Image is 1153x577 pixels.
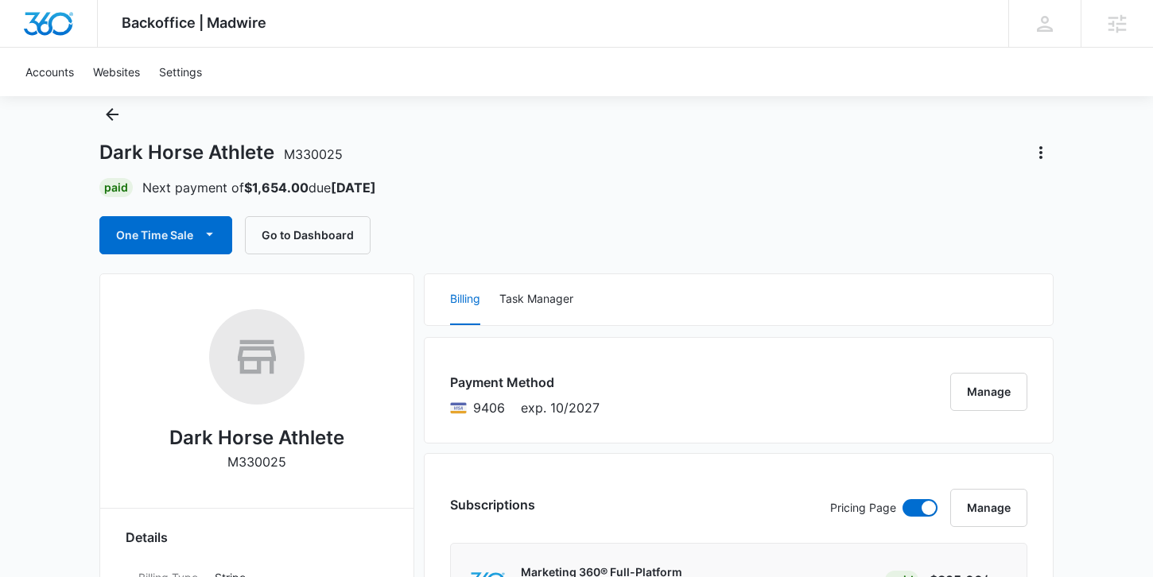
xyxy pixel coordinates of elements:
div: Domain: [DOMAIN_NAME] [41,41,175,54]
button: Back [99,102,125,127]
h1: Dark Horse Athlete [99,141,343,165]
button: Manage [950,489,1027,527]
h3: Payment Method [450,373,600,392]
button: One Time Sale [99,216,232,254]
button: Actions [1028,140,1054,165]
button: Manage [950,373,1027,411]
span: M330025 [284,146,343,162]
div: Paid [99,178,133,197]
strong: $1,654.00 [244,180,309,196]
a: Accounts [16,48,83,96]
img: website_grey.svg [25,41,38,54]
div: Keywords by Traffic [176,94,268,104]
span: exp. 10/2027 [521,398,600,417]
div: v 4.0.25 [45,25,78,38]
p: Next payment of due [142,178,376,197]
strong: [DATE] [331,180,376,196]
span: Visa ending with [473,398,505,417]
div: Domain Overview [60,94,142,104]
img: logo_orange.svg [25,25,38,38]
button: Task Manager [499,274,573,325]
img: tab_keywords_by_traffic_grey.svg [158,92,171,105]
h3: Subscriptions [450,495,535,514]
a: Websites [83,48,149,96]
h2: Dark Horse Athlete [169,424,344,452]
p: Pricing Page [830,499,896,517]
span: Details [126,528,168,547]
button: Go to Dashboard [245,216,371,254]
button: Billing [450,274,480,325]
span: Backoffice | Madwire [122,14,266,31]
p: M330025 [227,452,286,471]
img: tab_domain_overview_orange.svg [43,92,56,105]
a: Settings [149,48,212,96]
